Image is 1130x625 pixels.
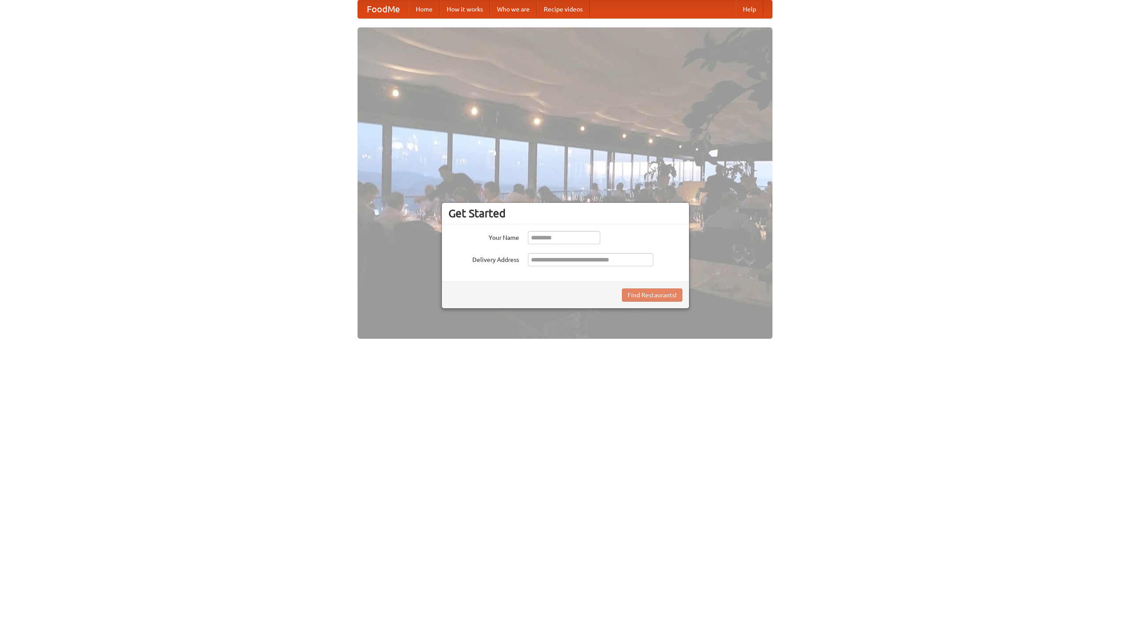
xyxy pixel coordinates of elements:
label: Your Name [448,231,519,242]
a: Who we are [490,0,537,18]
button: Find Restaurants! [622,288,682,302]
a: FoodMe [358,0,409,18]
a: How it works [440,0,490,18]
a: Home [409,0,440,18]
label: Delivery Address [448,253,519,264]
a: Help [736,0,763,18]
a: Recipe videos [537,0,590,18]
h3: Get Started [448,207,682,220]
